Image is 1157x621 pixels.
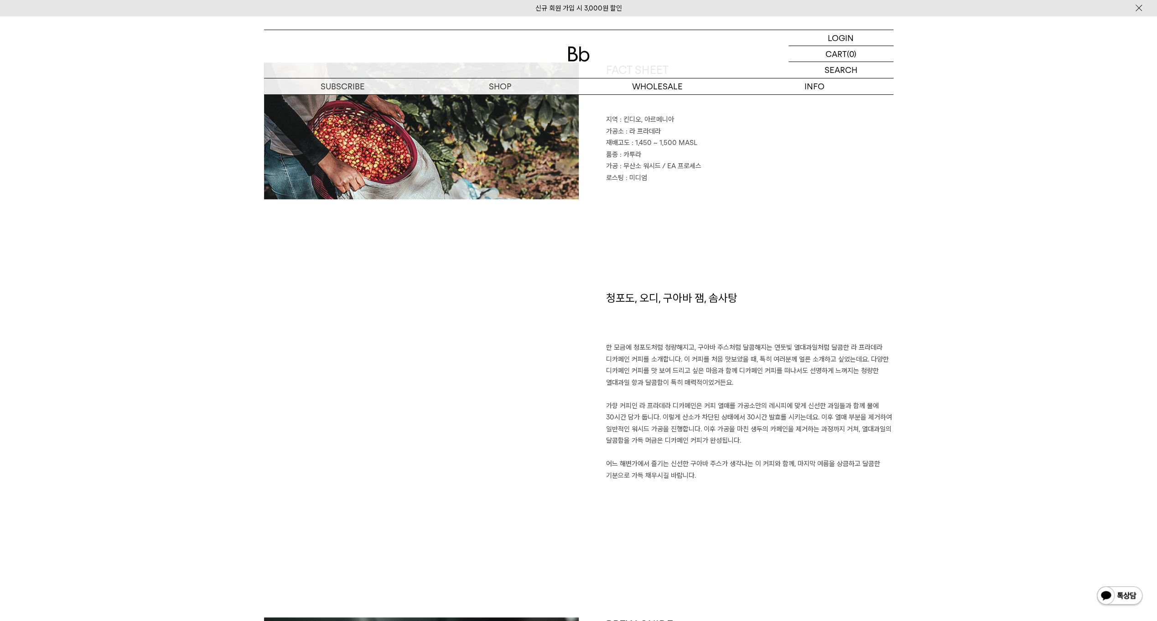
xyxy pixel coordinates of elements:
span: : 1,450 ~ 1,500 MASL [632,139,697,147]
span: 재배고도 [606,139,630,147]
a: 신규 회원 가입 시 3,000원 할인 [535,4,622,12]
a: LOGIN [789,30,893,46]
p: WHOLESALE [579,78,736,94]
span: : 카투라 [620,150,641,159]
p: (0) [847,46,856,62]
span: 지역 [606,115,618,124]
p: INFO [736,78,893,94]
span: : 라 프라데라 [626,127,661,135]
a: SHOP [421,78,579,94]
img: 로고 [568,47,590,62]
img: 카카오톡 채널 1:1 채팅 버튼 [1096,585,1143,607]
p: CART [825,46,847,62]
span: : 킨디오, 아르메니아 [620,115,674,124]
p: SEARCH [825,62,857,78]
span: : 미디엄 [626,174,647,182]
span: 로스팅 [606,174,624,182]
p: 한 모금에 청포도처럼 청량해지고, 구아바 주스처럼 달콤해지는 연둣빛 열대과일처럼 달콤한 라 프라데라 디카페인 커피를 소개합니다. 이 커피를 처음 맛보았을 때, 특히 여러분께 ... [606,342,893,481]
span: : 무산소 워시드 / EA 프로세스 [620,162,701,170]
a: CART (0) [789,46,893,62]
h1: 청포도, 오디, 구아바 잼, 솜사탕 [606,290,893,342]
span: 품종 [606,150,618,159]
a: SUBSCRIBE [264,78,421,94]
span: 가공소 [606,127,624,135]
p: LOGIN [828,30,854,46]
img: 콜롬비아 라 프라데라 디카페인 [264,62,579,199]
span: 가공 [606,162,618,170]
